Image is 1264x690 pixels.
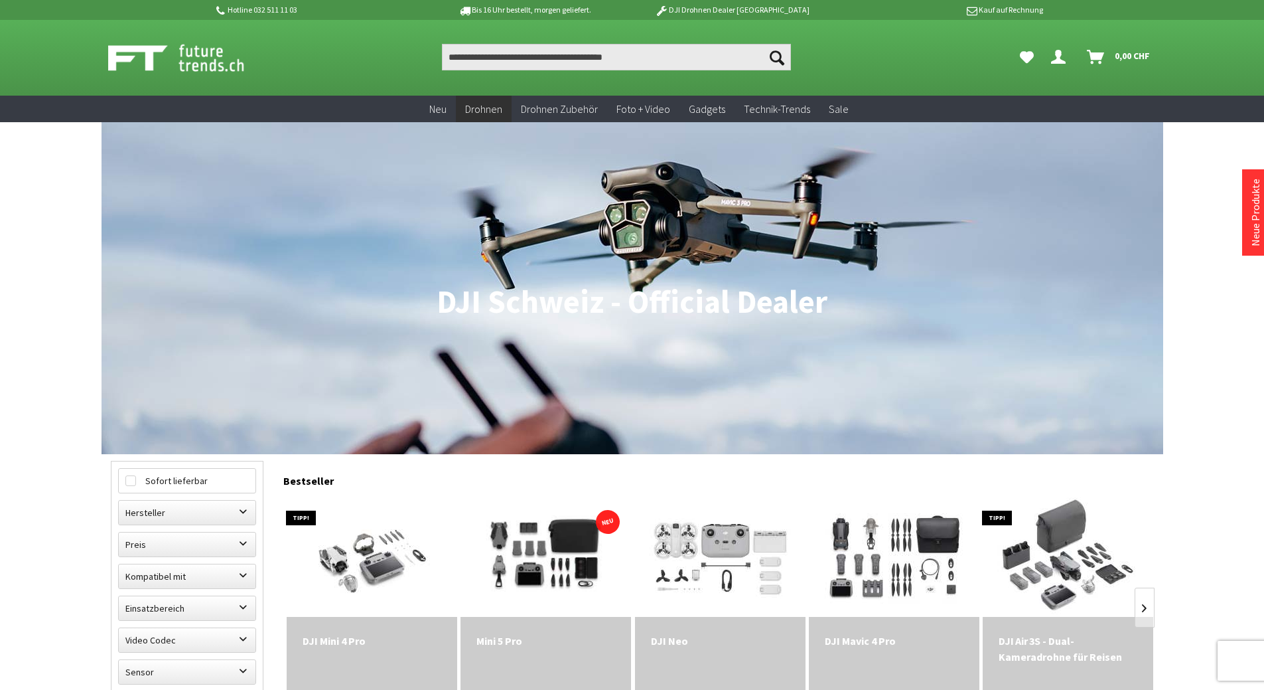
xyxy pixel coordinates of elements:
[651,633,790,649] div: DJI Neo
[303,633,441,649] a: DJI Mini 4 Pro 669,00 CHF
[214,2,421,18] p: Hotline 032 511 11 03
[829,102,849,116] span: Sale
[735,96,819,123] a: Technik-Trends
[119,533,255,557] label: Preis
[1013,44,1040,70] a: Meine Favoriten
[679,96,735,123] a: Gadgets
[119,564,255,588] label: Kompatibel mit
[999,633,1137,665] div: DJI Air 3S - Dual-Kameradrohne für Reisen
[1046,44,1076,70] a: Dein Konto
[763,44,791,70] button: Suchen
[997,497,1139,617] img: DJI Air 3S - Dual-Kameradrohne für Reisen
[420,96,456,123] a: Neu
[465,102,502,116] span: Drohnen
[476,633,615,649] a: Mini 5 Pro 799,00 CHF
[628,2,835,18] p: DJI Drohnen Dealer [GEOGRAPHIC_DATA]
[616,102,670,116] span: Foto + Video
[442,44,791,70] input: Produkt, Marke, Kategorie, EAN, Artikelnummer…
[119,628,255,652] label: Video Codec
[476,633,615,649] div: Mini 5 Pro
[283,461,1154,494] div: Bestseller
[512,96,607,123] a: Drohnen Zubehör
[814,497,973,617] img: DJI Mavic 4 Pro
[456,96,512,123] a: Drohnen
[999,633,1137,665] a: DJI Air 3S - Dual-Kameradrohne für Reisen 1.099,00 CHF
[429,102,447,116] span: Neu
[689,102,725,116] span: Gadgets
[521,102,598,116] span: Drohnen Zubehör
[1115,45,1150,66] span: 0,00 CHF
[421,2,628,18] p: Bis 16 Uhr bestellt, morgen geliefert.
[119,469,255,493] label: Sofort lieferbar
[819,96,858,123] a: Sale
[303,633,441,649] div: DJI Mini 4 Pro
[1249,179,1262,246] a: Neue Produkte
[297,497,447,617] img: DJI Mini 4 Pro
[1082,44,1157,70] a: Warenkorb
[651,633,790,649] a: DJI Neo 195,00 CHF
[836,2,1043,18] p: Kauf auf Rechnung
[108,41,273,74] img: Shop Futuretrends - zur Startseite wechseln
[650,497,791,617] img: DJI Neo
[119,501,255,525] label: Hersteller
[825,633,963,649] div: DJI Mavic 4 Pro
[119,660,255,684] label: Sensor
[111,286,1154,319] h1: DJI Schweiz - Official Dealer
[744,102,810,116] span: Technik-Trends
[825,633,963,649] a: DJI Mavic 4 Pro 2.099,00 CHF
[460,500,631,614] img: Mini 5 Pro
[119,596,255,620] label: Einsatzbereich
[607,96,679,123] a: Foto + Video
